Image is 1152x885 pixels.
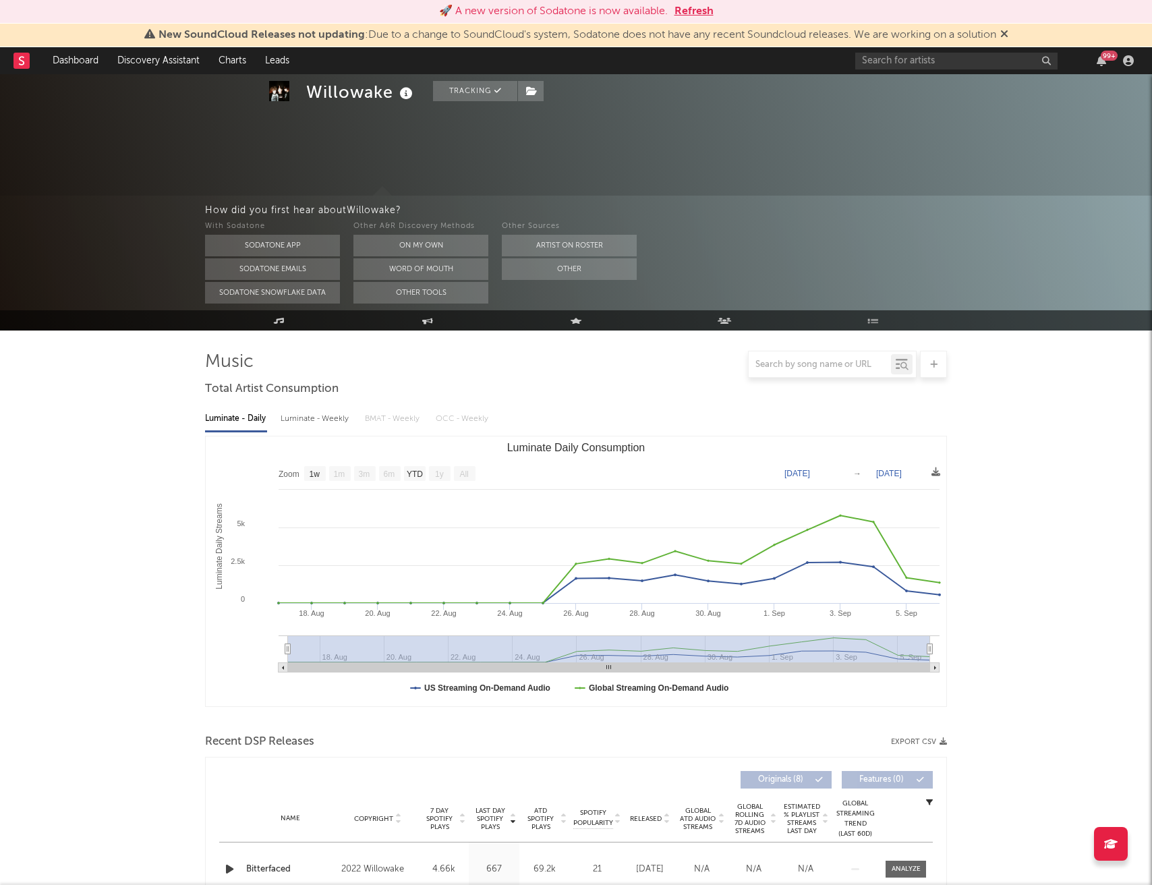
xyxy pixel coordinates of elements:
text: US Streaming On-Demand Audio [424,683,550,693]
div: Willowake [306,81,416,103]
a: Bitterfaced [246,863,335,876]
a: Discovery Assistant [108,47,209,74]
div: Global Streaming Trend (Last 60D) [835,799,875,839]
button: On My Own [353,235,488,256]
input: Search by song name or URL [749,360,891,370]
div: Other Sources [502,219,637,235]
div: 2022 Willowake [341,861,415,878]
text: 0 [241,595,245,603]
text: 5. Sep [896,609,917,617]
div: Name [246,813,335,824]
svg: Luminate Daily Consumption [206,436,946,706]
span: : Due to a change to SoundCloud's system, Sodatone does not have any recent Soundcloud releases. ... [159,30,996,40]
text: 20. Aug [365,609,390,617]
span: ATD Spotify Plays [523,807,558,831]
text: [DATE] [784,469,810,478]
div: With Sodatone [205,219,340,235]
span: Released [630,815,662,823]
div: 4.66k [422,863,465,876]
input: Search for artists [855,53,1058,69]
text: 5k [237,519,245,527]
button: Export CSV [891,738,947,746]
span: Estimated % Playlist Streams Last Day [783,803,820,835]
span: Spotify Popularity [573,808,613,828]
a: Charts [209,47,256,74]
button: Originals(8) [741,771,832,789]
div: Other A&R Discovery Methods [353,219,488,235]
button: Artist on Roster [502,235,637,256]
text: YTD [407,469,423,479]
text: 22. Aug [431,609,456,617]
div: 667 [472,863,516,876]
text: Luminate Daily Streams [214,503,224,589]
button: Features(0) [842,771,933,789]
text: 6m [384,469,395,479]
div: N/A [731,863,776,876]
button: 99+ [1097,55,1106,66]
button: Tracking [433,81,517,101]
text: 18. Aug [299,609,324,617]
div: 🚀 A new version of Sodatone is now available. [439,3,668,20]
a: Dashboard [43,47,108,74]
div: N/A [679,863,724,876]
text: 2.5k [231,557,245,565]
text: 3m [359,469,370,479]
span: Total Artist Consumption [205,381,339,397]
text: Global Streaming On-Demand Audio [589,683,729,693]
a: Leads [256,47,299,74]
text: 26. Aug [563,609,588,617]
button: Other Tools [353,282,488,304]
text: → [853,469,861,478]
button: Sodatone Emails [205,258,340,280]
span: New SoundCloud Releases not updating [159,30,365,40]
text: 30. Aug [695,609,720,617]
div: Luminate - Weekly [281,407,351,430]
div: How did you first hear about Willowake ? [205,202,1152,219]
text: 1w [310,469,320,479]
div: Luminate - Daily [205,407,267,430]
text: Zoom [279,469,299,479]
div: 99 + [1101,51,1118,61]
text: [DATE] [876,469,902,478]
div: 21 [573,863,621,876]
span: Global ATD Audio Streams [679,807,716,831]
span: 7 Day Spotify Plays [422,807,457,831]
span: Last Day Spotify Plays [472,807,508,831]
text: 1y [435,469,444,479]
button: Refresh [674,3,714,20]
div: [DATE] [627,863,672,876]
text: Luminate Daily Consumption [507,442,645,453]
span: Features ( 0 ) [851,776,913,784]
span: Copyright [354,815,393,823]
div: 69.2k [523,863,567,876]
div: N/A [783,863,828,876]
span: Dismiss [1000,30,1008,40]
text: 1. Sep [764,609,785,617]
button: Word Of Mouth [353,258,488,280]
text: 1m [334,469,345,479]
text: 3. Sep [830,609,851,617]
button: Sodatone Snowflake Data [205,282,340,304]
span: Recent DSP Releases [205,734,314,750]
button: Sodatone App [205,235,340,256]
text: All [459,469,468,479]
text: 24. Aug [497,609,522,617]
text: 28. Aug [629,609,654,617]
button: Other [502,258,637,280]
span: Global Rolling 7D Audio Streams [731,803,768,835]
span: Originals ( 8 ) [749,776,811,784]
